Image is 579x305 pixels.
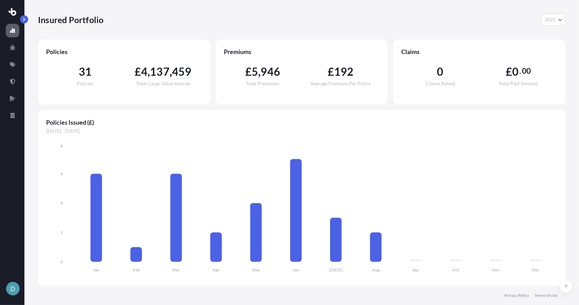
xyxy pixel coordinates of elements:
tspan: Mar [172,268,180,273]
span: Total Paid Amount [499,81,538,86]
span: £ [245,66,252,77]
span: , [148,66,150,77]
span: 0 [437,66,444,77]
button: Year Selector [542,14,565,26]
tspan: May [252,268,260,273]
span: , [170,66,172,77]
span: 2025 [545,16,556,23]
span: Average Premium Per Policy [310,81,371,86]
span: £ [135,66,141,77]
tspan: Sep [412,268,419,273]
span: , [258,66,260,77]
tspan: [DATE] [329,268,343,273]
a: Terms of Use [535,293,557,298]
span: 00 [522,68,531,74]
tspan: Oct [452,268,459,273]
span: 4 [141,66,148,77]
tspan: 2 [60,230,63,235]
span: 192 [334,66,354,77]
span: D [11,285,15,292]
span: £ [328,66,334,77]
tspan: 8 [60,143,63,148]
span: Claims [401,48,557,56]
span: £ [506,66,512,77]
tspan: Feb [133,268,140,273]
tspan: Nov [492,268,500,273]
span: Premiums [224,48,380,56]
tspan: 4 [60,200,63,205]
tspan: Jun [293,268,299,273]
a: Privacy Policy [504,293,529,298]
p: Insured Portfolio [38,14,103,25]
span: 0 [512,66,519,77]
span: Policies Issued (£) [46,118,557,126]
span: [DATE] - [DATE] [46,128,557,134]
tspan: Aug [372,268,380,273]
tspan: 0 [60,259,63,264]
span: 946 [261,66,281,77]
tspan: 6 [60,171,63,176]
span: 31 [79,66,92,77]
span: Claims Raised [426,81,455,86]
span: Total Cargo Value Insured [136,81,190,86]
span: 5 [252,66,258,77]
span: 459 [172,66,192,77]
span: Policies [46,48,202,56]
span: . [520,68,521,74]
tspan: Jan [93,268,99,273]
tspan: Apr [213,268,220,273]
span: Policies [77,81,93,86]
span: 137 [150,66,170,77]
tspan: Dec [532,268,539,273]
span: Total Premiums [246,81,279,86]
